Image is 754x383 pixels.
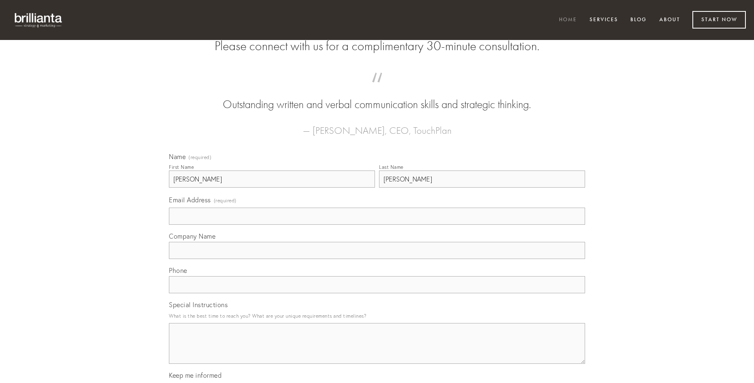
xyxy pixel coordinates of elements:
[654,13,685,27] a: About
[169,38,585,54] h2: Please connect with us for a complimentary 30-minute consultation.
[182,113,572,139] figcaption: — [PERSON_NAME], CEO, TouchPlan
[584,13,623,27] a: Services
[169,371,222,379] span: Keep me informed
[188,155,211,160] span: (required)
[182,81,572,97] span: “
[169,196,211,204] span: Email Address
[169,266,187,275] span: Phone
[169,310,585,321] p: What is the best time to reach you? What are your unique requirements and timelines?
[169,164,194,170] div: First Name
[169,301,228,309] span: Special Instructions
[182,81,572,113] blockquote: Outstanding written and verbal communication skills and strategic thinking.
[692,11,746,29] a: Start Now
[169,153,186,161] span: Name
[379,164,404,170] div: Last Name
[214,195,237,206] span: (required)
[8,8,69,32] img: brillianta - research, strategy, marketing
[625,13,652,27] a: Blog
[169,232,215,240] span: Company Name
[554,13,582,27] a: Home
